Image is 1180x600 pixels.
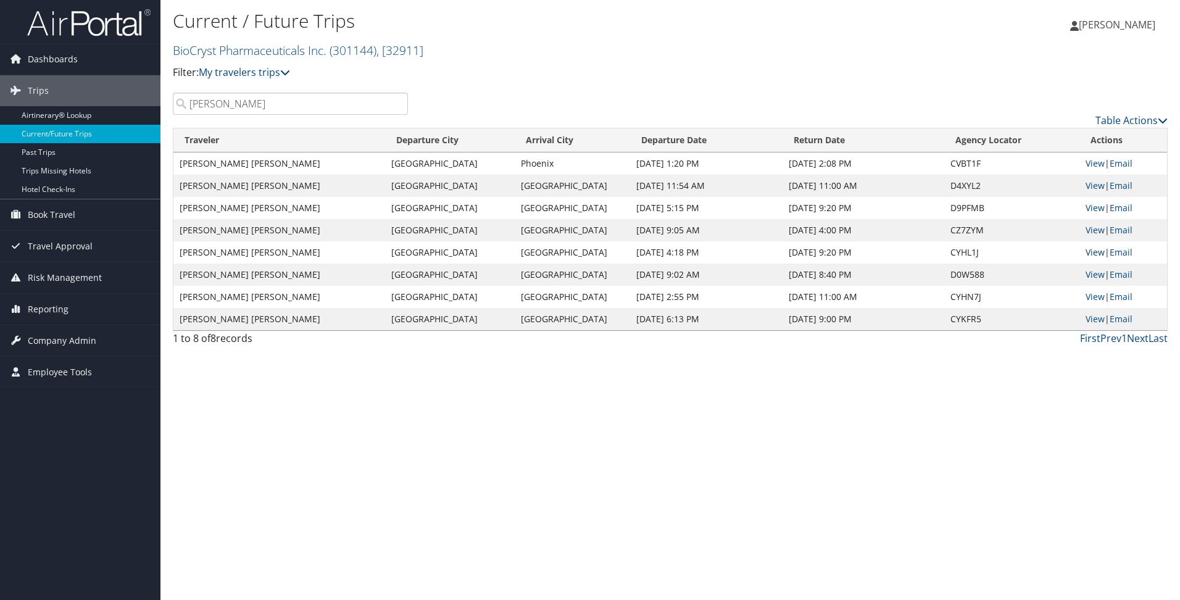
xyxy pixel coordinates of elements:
[515,197,629,219] td: [GEOGRAPHIC_DATA]
[944,197,1079,219] td: D9PFMB
[515,264,629,286] td: [GEOGRAPHIC_DATA]
[173,93,408,115] input: Search Traveler or Arrival City
[630,128,783,152] th: Departure Date: activate to sort column descending
[385,197,515,219] td: [GEOGRAPHIC_DATA]
[173,331,408,352] div: 1 to 8 of records
[173,128,385,152] th: Traveler: activate to sort column ascending
[210,331,216,345] span: 8
[1095,114,1168,127] a: Table Actions
[783,175,944,197] td: [DATE] 11:00 AM
[1086,157,1105,169] a: View
[173,8,836,34] h1: Current / Future Trips
[944,308,1079,330] td: CYKFR5
[944,152,1079,175] td: CVBT1F
[173,197,385,219] td: [PERSON_NAME] [PERSON_NAME]
[1110,224,1132,236] a: Email
[515,219,629,241] td: [GEOGRAPHIC_DATA]
[173,175,385,197] td: [PERSON_NAME] [PERSON_NAME]
[944,128,1079,152] th: Agency Locator: activate to sort column ascending
[28,262,102,293] span: Risk Management
[1149,331,1168,345] a: Last
[28,357,92,388] span: Employee Tools
[330,42,376,59] span: ( 301144 )
[515,175,629,197] td: [GEOGRAPHIC_DATA]
[630,264,783,286] td: [DATE] 9:02 AM
[385,308,515,330] td: [GEOGRAPHIC_DATA]
[783,219,944,241] td: [DATE] 4:00 PM
[783,286,944,308] td: [DATE] 11:00 AM
[28,325,96,356] span: Company Admin
[1127,331,1149,345] a: Next
[28,75,49,106] span: Trips
[783,241,944,264] td: [DATE] 9:20 PM
[173,241,385,264] td: [PERSON_NAME] [PERSON_NAME]
[173,152,385,175] td: [PERSON_NAME] [PERSON_NAME]
[28,44,78,75] span: Dashboards
[1110,202,1132,214] a: Email
[376,42,423,59] span: , [ 32911 ]
[1079,264,1167,286] td: |
[1110,313,1132,325] a: Email
[783,128,944,152] th: Return Date: activate to sort column ascending
[1079,241,1167,264] td: |
[1079,128,1167,152] th: Actions
[1100,331,1121,345] a: Prev
[385,128,515,152] th: Departure City: activate to sort column ascending
[944,219,1079,241] td: CZ7ZYM
[1079,219,1167,241] td: |
[173,308,385,330] td: [PERSON_NAME] [PERSON_NAME]
[630,241,783,264] td: [DATE] 4:18 PM
[630,175,783,197] td: [DATE] 11:54 AM
[1079,286,1167,308] td: |
[1110,291,1132,302] a: Email
[1080,331,1100,345] a: First
[783,264,944,286] td: [DATE] 8:40 PM
[515,128,629,152] th: Arrival City: activate to sort column ascending
[1079,308,1167,330] td: |
[783,197,944,219] td: [DATE] 9:20 PM
[1110,246,1132,258] a: Email
[630,286,783,308] td: [DATE] 2:55 PM
[173,65,836,81] p: Filter:
[1086,224,1105,236] a: View
[1110,157,1132,169] a: Email
[630,308,783,330] td: [DATE] 6:13 PM
[1086,202,1105,214] a: View
[944,286,1079,308] td: CYHN7J
[1121,331,1127,345] a: 1
[28,231,93,262] span: Travel Approval
[515,152,629,175] td: Phoenix
[1086,246,1105,258] a: View
[173,42,423,59] a: BioCryst Pharmaceuticals Inc.
[515,286,629,308] td: [GEOGRAPHIC_DATA]
[1086,180,1105,191] a: View
[173,264,385,286] td: [PERSON_NAME] [PERSON_NAME]
[944,264,1079,286] td: D0W588
[385,219,515,241] td: [GEOGRAPHIC_DATA]
[1086,291,1105,302] a: View
[1070,6,1168,43] a: [PERSON_NAME]
[630,219,783,241] td: [DATE] 9:05 AM
[944,175,1079,197] td: D4XYL2
[385,264,515,286] td: [GEOGRAPHIC_DATA]
[1079,175,1167,197] td: |
[385,286,515,308] td: [GEOGRAPHIC_DATA]
[385,175,515,197] td: [GEOGRAPHIC_DATA]
[630,152,783,175] td: [DATE] 1:20 PM
[173,219,385,241] td: [PERSON_NAME] [PERSON_NAME]
[630,197,783,219] td: [DATE] 5:15 PM
[783,152,944,175] td: [DATE] 2:08 PM
[515,241,629,264] td: [GEOGRAPHIC_DATA]
[783,308,944,330] td: [DATE] 9:00 PM
[385,241,515,264] td: [GEOGRAPHIC_DATA]
[27,8,151,37] img: airportal-logo.png
[944,241,1079,264] td: CYHL1J
[1086,269,1105,280] a: View
[1079,18,1155,31] span: [PERSON_NAME]
[1079,152,1167,175] td: |
[28,199,75,230] span: Book Travel
[1079,197,1167,219] td: |
[515,308,629,330] td: [GEOGRAPHIC_DATA]
[28,294,69,325] span: Reporting
[173,286,385,308] td: [PERSON_NAME] [PERSON_NAME]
